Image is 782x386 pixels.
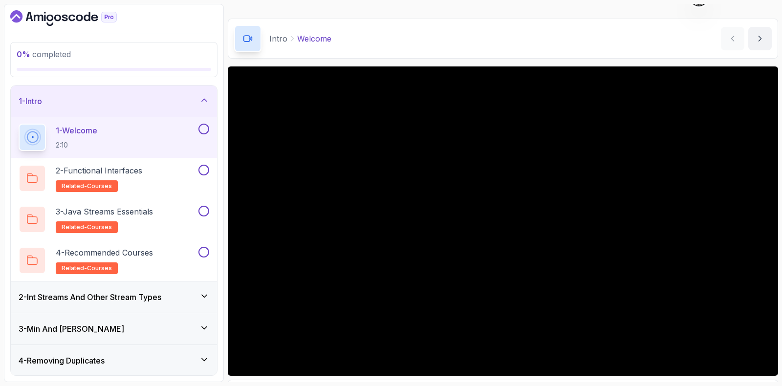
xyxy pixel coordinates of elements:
[11,281,217,313] button: 2-Int Streams And Other Stream Types
[19,355,105,366] h3: 4 - Removing Duplicates
[748,27,772,50] button: next content
[19,124,209,151] button: 1-Welcome2:10
[62,264,112,272] span: related-courses
[62,182,112,190] span: related-courses
[11,313,217,344] button: 3-Min And [PERSON_NAME]
[56,140,97,150] p: 2:10
[56,247,153,258] p: 4 - Recommended Courses
[19,291,161,303] h3: 2 - Int Streams And Other Stream Types
[19,95,42,107] h3: 1 - Intro
[17,49,71,59] span: completed
[11,345,217,376] button: 4-Removing Duplicates
[56,125,97,136] p: 1 - Welcome
[19,165,209,192] button: 2-Functional Interfacesrelated-courses
[19,206,209,233] button: 3-Java Streams Essentialsrelated-courses
[56,206,153,217] p: 3 - Java Streams Essentials
[297,33,331,44] p: Welcome
[228,66,778,376] iframe: 1 - Hi
[56,165,142,176] p: 2 - Functional Interfaces
[62,223,112,231] span: related-courses
[19,323,124,335] h3: 3 - Min And [PERSON_NAME]
[17,49,30,59] span: 0 %
[11,86,217,117] button: 1-Intro
[269,33,287,44] p: Intro
[10,10,139,26] a: Dashboard
[721,27,744,50] button: previous content
[19,247,209,274] button: 4-Recommended Coursesrelated-courses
